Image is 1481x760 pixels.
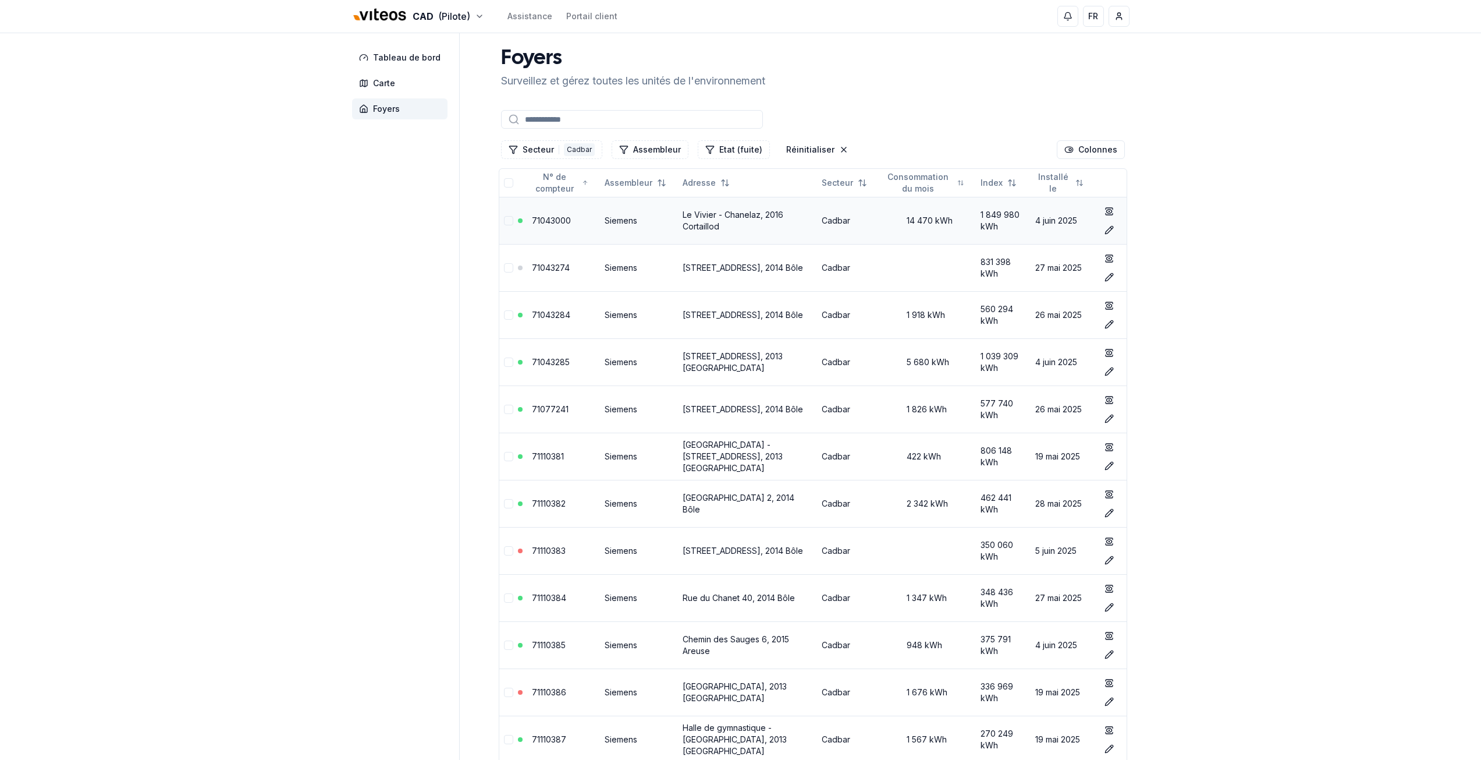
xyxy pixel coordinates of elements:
[1035,171,1071,195] span: Installé le
[1031,197,1095,244] td: 4 juin 2025
[981,398,1027,421] div: 577 740 kWh
[373,52,441,63] span: Tableau de bord
[532,499,566,508] a: 71110382
[1031,621,1095,669] td: 4 juin 2025
[600,244,678,291] td: Siemens
[1031,291,1095,338] td: 26 mai 2025
[981,177,1003,189] span: Index
[981,209,1027,232] div: 1 849 980 kWh
[532,263,570,273] a: 71043274
[817,574,879,621] td: Cadbar
[1031,386,1095,433] td: 26 mai 2025
[883,171,953,195] span: Consommation du mois
[600,669,678,716] td: Siemens
[683,210,783,231] a: Le Vivier - Chanelaz, 2016 Cortaillod
[1031,433,1095,480] td: 19 mai 2025
[413,9,434,23] span: CAD
[683,177,716,189] span: Adresse
[532,687,566,697] a: 71110386
[981,303,1027,327] div: 560 294 kWh
[352,73,452,94] a: Carte
[683,634,789,656] a: Chemin des Sauges 6, 2015 Areuse
[981,681,1027,704] div: 336 969 kWh
[532,215,571,225] a: 71043000
[352,1,408,29] img: Viteos - CAD Logo
[1031,244,1095,291] td: 27 mai 2025
[504,452,513,461] button: Sélectionner la ligne
[876,174,971,192] button: Not sorted. Click to sort ascending.
[683,723,787,756] a: Halle de gymnastique - [GEOGRAPHIC_DATA], 2013 [GEOGRAPHIC_DATA]
[817,386,879,433] td: Cadbar
[698,140,770,159] button: Filtrer les lignes
[532,171,577,195] span: N° de compteur
[373,103,400,115] span: Foyers
[600,527,678,574] td: Siemens
[683,546,803,556] a: [STREET_ADDRESS], 2014 Bôle
[683,263,803,273] a: [STREET_ADDRESS], 2014 Bôle
[817,433,879,480] td: Cadbar
[1031,669,1095,716] td: 19 mai 2025
[683,681,787,703] a: [GEOGRAPHIC_DATA], 2013 [GEOGRAPHIC_DATA]
[605,177,652,189] span: Assembleur
[598,174,673,192] button: Not sorted. Click to sort ascending.
[600,291,678,338] td: Siemens
[817,480,879,527] td: Cadbar
[974,174,1024,192] button: Not sorted. Click to sort ascending.
[352,47,452,68] a: Tableau de bord
[883,734,971,745] div: 1 567 kWh
[504,263,513,273] button: Sélectionner la ligne
[600,574,678,621] td: Siemens
[352,4,484,29] button: CAD(Pilote)
[683,404,803,414] a: [STREET_ADDRESS], 2014 Bôle
[981,728,1027,751] div: 270 249 kWh
[981,256,1027,280] div: 831 398 kWh
[683,593,795,603] a: Rue du Chanet 40, 2014 Bôle
[352,98,452,119] a: Foyers
[600,338,678,386] td: Siemens
[817,338,879,386] td: Cadbar
[883,215,971,227] div: 14 470 kWh
[532,593,566,603] a: 71110384
[438,9,470,23] span: (Pilote)
[532,404,569,414] a: 71077241
[981,586,1027,610] div: 348 436 kWh
[683,493,794,514] a: [GEOGRAPHIC_DATA] 2, 2014 Bôle
[532,546,566,556] a: 71110383
[883,356,971,368] div: 5 680 kWh
[817,291,879,338] td: Cadbar
[883,639,971,651] div: 948 kWh
[981,351,1027,374] div: 1 039 309 kWh
[504,310,513,320] button: Sélectionner la ligne
[822,177,853,189] span: Secteur
[532,357,570,367] a: 71043285
[1031,527,1095,574] td: 5 juin 2025
[504,641,513,650] button: Sélectionner la ligne
[1083,6,1104,27] button: FR
[981,539,1027,563] div: 350 060 kWh
[600,433,678,480] td: Siemens
[600,621,678,669] td: Siemens
[779,140,855,159] button: Réinitialiser les filtres
[817,527,879,574] td: Cadbar
[564,143,595,156] div: Cadbar
[504,593,513,603] button: Sélectionner la ligne
[507,10,552,22] a: Assistance
[817,621,879,669] td: Cadbar
[504,688,513,697] button: Sélectionner la ligne
[501,73,765,89] p: Surveillez et gérez toutes les unités de l'environnement
[501,140,602,159] button: Filtrer les lignes
[883,451,971,462] div: 422 kWh
[1031,574,1095,621] td: 27 mai 2025
[504,216,513,225] button: Sélectionner la ligne
[817,244,879,291] td: Cadbar
[1028,174,1091,192] button: Not sorted. Click to sort ascending.
[883,687,971,698] div: 1 676 kWh
[1031,480,1095,527] td: 28 mai 2025
[883,309,971,321] div: 1 918 kWh
[504,546,513,556] button: Sélectionner la ligne
[981,634,1027,657] div: 375 791 kWh
[532,640,566,650] a: 71110385
[504,178,513,188] button: Tout sélectionner
[883,498,971,510] div: 2 342 kWh
[532,451,564,461] a: 71110381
